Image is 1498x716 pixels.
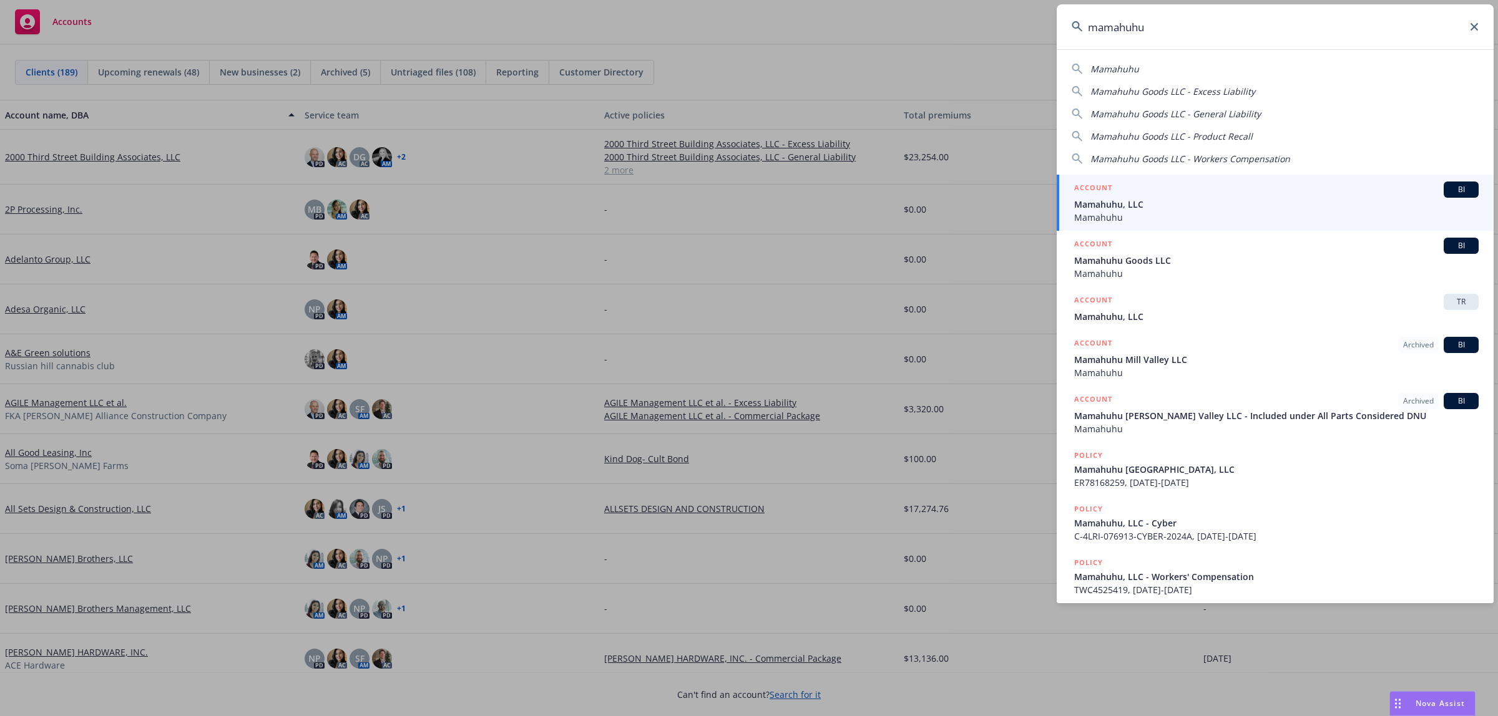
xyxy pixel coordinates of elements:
[1403,339,1434,351] span: Archived
[1449,184,1474,195] span: BI
[1090,108,1261,120] span: Mamahuhu Goods LLC - General Liability
[1390,692,1406,715] div: Drag to move
[1074,422,1479,435] span: Mamahuhu
[1449,339,1474,351] span: BI
[1057,231,1494,287] a: ACCOUNTBIMamahuhu Goods LLCMamahuhu
[1074,337,1112,352] h5: ACCOUNT
[1389,691,1476,716] button: Nova Assist
[1090,85,1255,97] span: Mamahuhu Goods LLC - Excess Liability
[1057,4,1494,49] input: Search...
[1090,130,1253,142] span: Mamahuhu Goods LLC - Product Recall
[1074,449,1103,462] h5: POLICY
[1074,503,1103,515] h5: POLICY
[1074,570,1479,583] span: Mamahuhu, LLC - Workers' Compensation
[1057,330,1494,386] a: ACCOUNTArchivedBIMamahuhu Mill Valley LLCMamahuhu
[1074,310,1479,323] span: Mamahuhu, LLC
[1074,556,1103,569] h5: POLICY
[1074,254,1479,267] span: Mamahuhu Goods LLC
[1074,409,1479,422] span: Mamahuhu [PERSON_NAME] Valley LLC - Included under All Parts Considered DNU
[1074,583,1479,596] span: TWC4525419, [DATE]-[DATE]
[1074,476,1479,489] span: ER78168259, [DATE]-[DATE]
[1057,175,1494,231] a: ACCOUNTBIMamahuhu, LLCMamahuhu
[1403,395,1434,407] span: Archived
[1074,353,1479,366] span: Mamahuhu Mill Valley LLC
[1074,211,1479,224] span: Mamahuhu
[1057,386,1494,442] a: ACCOUNTArchivedBIMamahuhu [PERSON_NAME] Valley LLC - Included under All Parts Considered DNUMamahuhu
[1074,463,1479,476] span: Mamahuhu [GEOGRAPHIC_DATA], LLC
[1090,63,1139,75] span: Mamahuhu
[1090,153,1290,165] span: Mamahuhu Goods LLC - Workers Compensation
[1449,395,1474,407] span: BI
[1074,181,1112,196] h5: ACCOUNT
[1074,198,1479,211] span: Mamahuhu, LLC
[1074,516,1479,530] span: Mamahuhu, LLC - Cyber
[1074,238,1112,253] h5: ACCOUNT
[1057,287,1494,330] a: ACCOUNTTRMamahuhu, LLC
[1057,549,1494,603] a: POLICYMamahuhu, LLC - Workers' CompensationTWC4525419, [DATE]-[DATE]
[1057,496,1494,549] a: POLICYMamahuhu, LLC - CyberC-4LRI-076913-CYBER-2024A, [DATE]-[DATE]
[1416,698,1465,709] span: Nova Assist
[1449,296,1474,307] span: TR
[1074,366,1479,379] span: Mamahuhu
[1057,442,1494,496] a: POLICYMamahuhu [GEOGRAPHIC_DATA], LLCER78168259, [DATE]-[DATE]
[1074,294,1112,309] h5: ACCOUNT
[1074,530,1479,543] span: C-4LRI-076913-CYBER-2024A, [DATE]-[DATE]
[1074,393,1112,408] h5: ACCOUNT
[1449,240,1474,251] span: BI
[1074,267,1479,280] span: Mamahuhu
